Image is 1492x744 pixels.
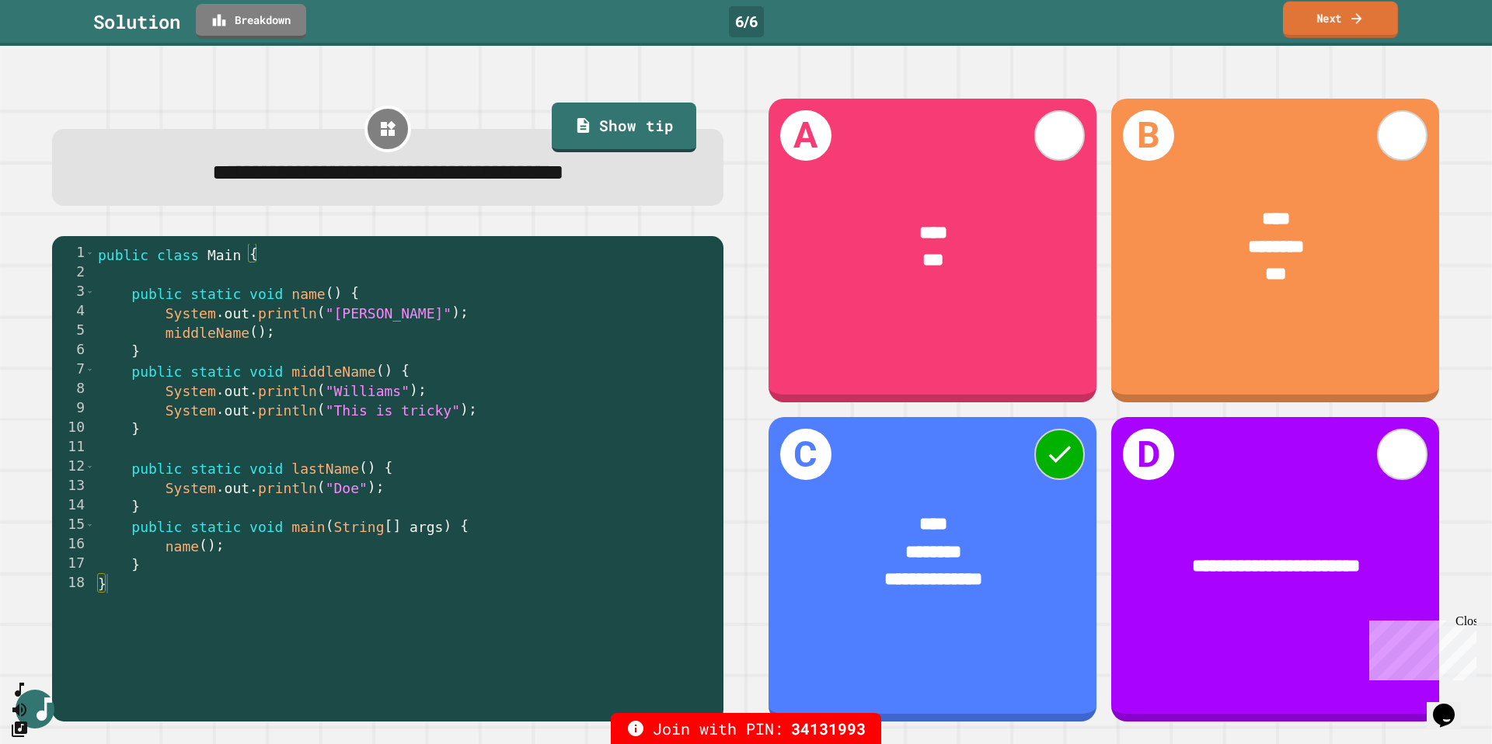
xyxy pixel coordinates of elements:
span: Toggle code folding, rows 15 through 17 [85,516,94,535]
span: Toggle code folding, rows 3 through 6 [85,283,94,302]
div: 16 [52,535,95,555]
div: 6 [52,341,95,360]
div: 1 [52,244,95,263]
button: Change Music [10,719,29,739]
span: Toggle code folding, rows 12 through 14 [85,457,94,477]
a: Next [1283,2,1398,38]
div: 18 [52,574,95,593]
div: 4 [52,302,95,322]
h1: A [780,110,831,161]
span: Toggle code folding, rows 1 through 18 [85,244,94,263]
iframe: chat widget [1363,614,1476,680]
div: 6 / 6 [729,6,764,37]
div: 12 [52,457,95,477]
a: Show tip [552,103,696,152]
div: 10 [52,419,95,438]
div: 3 [52,283,95,302]
div: Chat with us now!Close [6,6,107,99]
iframe: chat widget [1427,682,1476,728]
div: 2 [52,263,95,283]
button: Mute music [10,700,29,719]
div: Join with PIN: [611,713,881,744]
div: 17 [52,555,95,574]
button: SpeedDial basic example [10,680,29,700]
div: 9 [52,399,95,419]
span: Toggle code folding, rows 7 through 10 [85,360,94,380]
a: Breakdown [196,4,306,39]
h1: C [780,429,831,479]
div: Solution [93,8,180,36]
div: 5 [52,322,95,341]
div: 14 [52,496,95,516]
div: 8 [52,380,95,399]
div: 13 [52,477,95,496]
h1: B [1123,110,1173,161]
span: 34131993 [791,717,866,740]
div: 15 [52,516,95,535]
div: 11 [52,438,95,457]
h1: D [1123,429,1173,479]
div: 7 [52,360,95,380]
